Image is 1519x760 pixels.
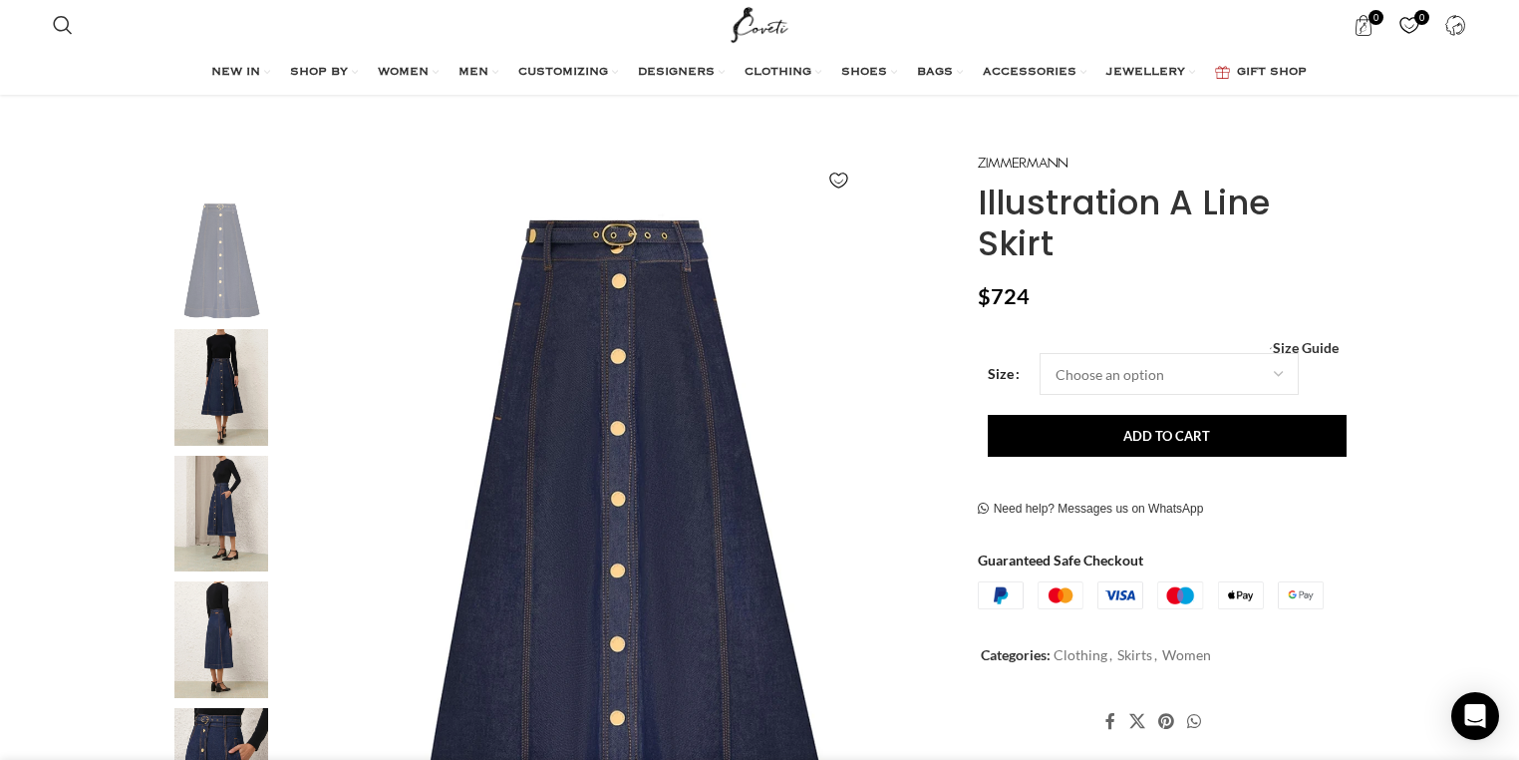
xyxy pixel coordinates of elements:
[1154,644,1157,666] span: ,
[160,329,282,446] img: Zimmermann dresses
[978,581,1324,609] img: guaranteed-safe-checkout-bordered.j
[1117,646,1152,663] a: Skirts
[981,646,1051,663] span: Categories:
[978,501,1204,517] a: Need help? Messages us on WhatsApp
[1151,706,1180,736] a: Pinterest social link
[841,65,887,81] span: SHOES
[1451,692,1499,740] div: Open Intercom Messenger
[978,551,1143,568] strong: Guaranteed Safe Checkout
[638,53,725,93] a: DESIGNERS
[745,53,821,93] a: CLOTHING
[978,283,991,309] span: $
[1109,644,1112,666] span: ,
[638,65,715,81] span: DESIGNERS
[160,202,282,329] div: 1 / 6
[978,157,1067,168] img: Zimmermann
[1122,706,1151,736] a: X social link
[1106,65,1185,81] span: JEWELLERY
[160,202,282,319] img: Zimmermann dress
[378,53,439,93] a: WOMEN
[43,5,83,45] a: Search
[1054,646,1107,663] a: Clothing
[160,456,282,572] img: Zimmermann dress
[841,53,897,93] a: SHOES
[727,15,793,32] a: Site logo
[518,65,608,81] span: CUSTOMIZING
[160,329,282,456] div: 2 / 6
[43,53,1476,93] div: Main navigation
[745,65,811,81] span: CLOTHING
[458,53,498,93] a: MEN
[1162,646,1211,663] a: Women
[518,53,618,93] a: CUSTOMIZING
[1414,10,1429,25] span: 0
[978,283,1030,309] bdi: 724
[983,65,1076,81] span: ACCESSORIES
[917,53,963,93] a: BAGS
[1389,5,1430,45] div: My Wishlist
[917,65,953,81] span: BAGS
[1215,53,1307,93] a: GIFT SHOP
[211,53,270,93] a: NEW IN
[988,415,1347,457] button: Add to cart
[1344,5,1384,45] a: 0
[290,65,348,81] span: SHOP BY
[978,182,1354,263] h1: Illustration A Line Skirt
[1389,5,1430,45] a: 0
[1215,66,1230,79] img: GiftBag
[160,581,282,708] div: 4 / 6
[1237,65,1307,81] span: GIFT SHOP
[1181,706,1208,736] a: WhatsApp social link
[160,456,282,582] div: 3 / 6
[1099,706,1122,736] a: Facebook social link
[983,53,1086,93] a: ACCESSORIES
[211,65,260,81] span: NEW IN
[378,65,429,81] span: WOMEN
[988,363,1020,385] label: Size
[458,65,488,81] span: MEN
[1368,10,1383,25] span: 0
[160,581,282,698] img: Zimmermann dresses
[1106,53,1195,93] a: JEWELLERY
[290,53,358,93] a: SHOP BY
